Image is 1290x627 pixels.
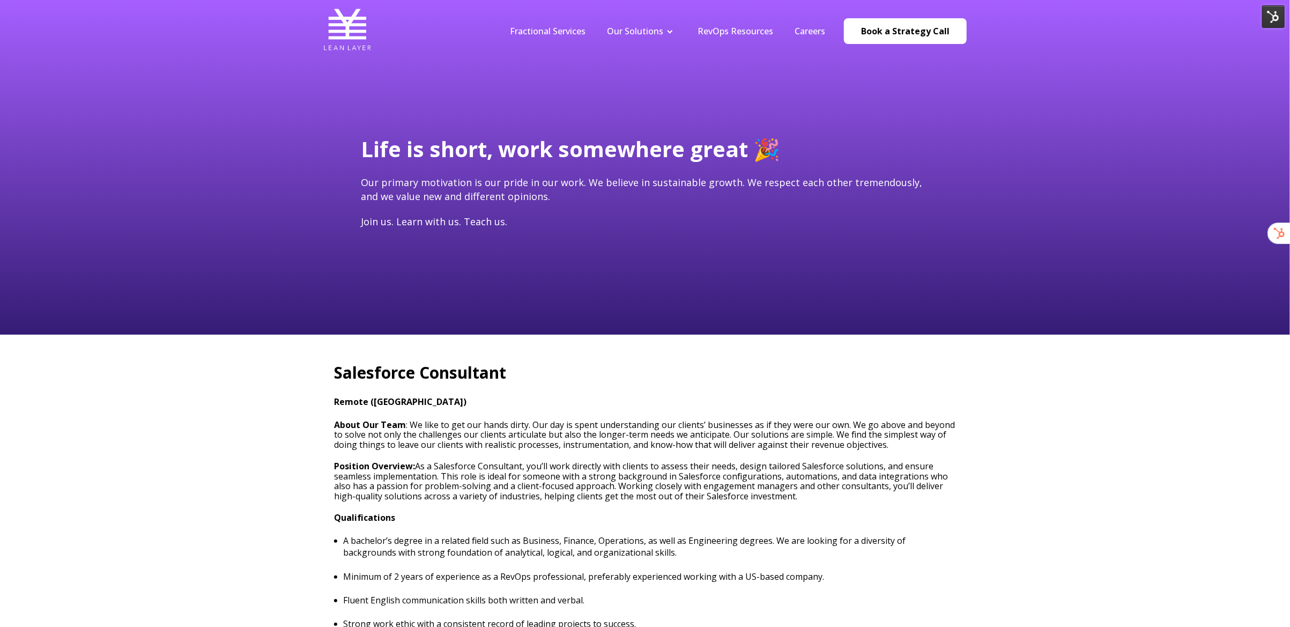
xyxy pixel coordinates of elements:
a: Book a Strategy Call [844,18,967,44]
a: Careers [795,25,825,37]
a: Our Solutions [607,25,663,37]
strong: Remote ([GEOGRAPHIC_DATA]) [334,396,466,408]
strong: Qualifications [334,512,395,523]
div: Navigation Menu [499,25,836,37]
p: Minimum of 2 years of experience as a RevOps professional, preferably experienced working with a ... [344,571,956,582]
a: RevOps Resources [698,25,773,37]
span: As a Salesforce Consultant, you’ll work directly with clients to assess their needs, design tailo... [334,460,948,501]
img: HubSpot Tools Menu Toggle [1262,5,1285,28]
span: Our primary motivation is our pride in our work. We believe in sustainable growth. We respect eac... [361,176,922,202]
p: Fluent English communication skills both written and verbal. [344,594,956,606]
p: A bachelor’s degree in a related field such as Business, Finance, Operations, as well as Engineer... [344,535,956,558]
h3: : We like to get our hands dirty. Our day is spent understanding our clients’ businesses as if th... [334,420,956,449]
strong: About Our Team [334,419,406,431]
span: Join us. Learn with us. Teach us. [361,215,507,228]
span: Life is short, work somewhere great 🎉 [361,134,780,164]
a: Fractional Services [510,25,585,37]
img: Lean Layer Logo [323,5,372,54]
h2: Salesforce Consultant [334,362,956,384]
strong: Position Overview: [334,460,415,472]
